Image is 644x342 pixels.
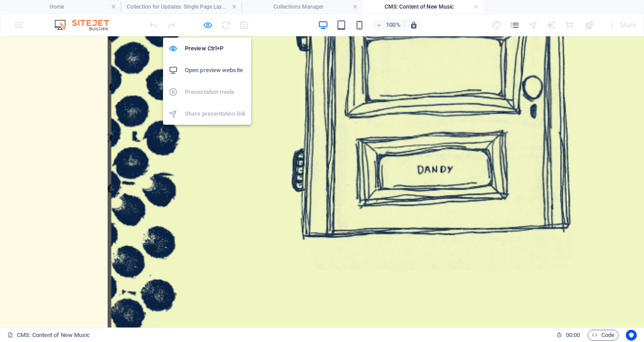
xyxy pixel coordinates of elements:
i: On resize automatically adjust zoom level to fit chosen device. [410,21,418,29]
font: 100% [386,21,400,28]
i: Pages (Ctrl+Alt+S) [510,20,520,30]
button: Code [588,330,619,341]
h6: Preview Ctrl+P [185,43,246,54]
button: pages [510,20,520,30]
font: CMS: Content of New Music [385,4,454,10]
button: Usercentrics [626,330,637,341]
img: Editor Logo [52,20,120,30]
font: Code [601,332,614,338]
font: Collection for Updates: Single Page Layout [127,4,230,10]
font: Collections Manager [273,4,323,10]
button: 100% [372,20,405,30]
h6: Open preview website [185,65,246,76]
font: CMS: Content of New Music [17,332,90,338]
a: Click to cancel selection. Double-click to open Pages [7,330,90,341]
font: Home [50,4,64,10]
font: 00:00 [566,332,580,338]
h6: Session time [556,330,580,341]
